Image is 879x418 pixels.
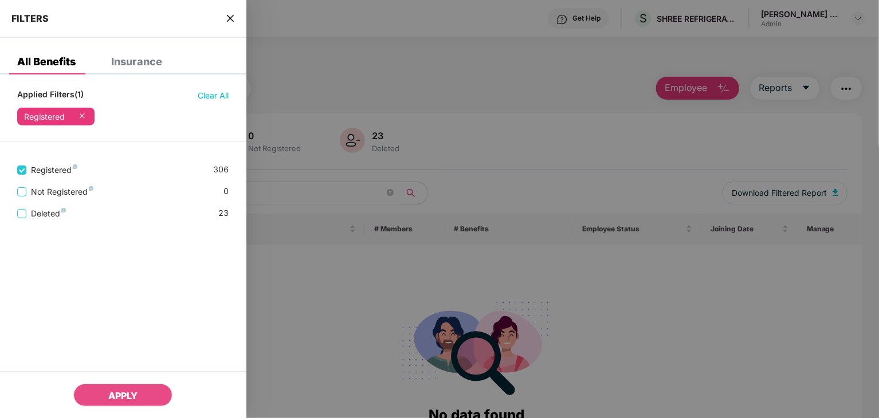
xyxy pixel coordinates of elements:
span: 306 [214,163,229,176]
img: svg+xml;base64,PHN2ZyB4bWxucz0iaHR0cDovL3d3dy53My5vcmcvMjAwMC9zdmciIHdpZHRoPSI4IiBoZWlnaHQ9IjgiIH... [73,164,77,169]
span: Applied Filters(1) [17,89,84,102]
div: All Benefits [17,56,76,68]
img: svg+xml;base64,PHN2ZyB4bWxucz0iaHR0cDovL3d3dy53My5vcmcvMjAwMC9zdmciIHdpZHRoPSI4IiBoZWlnaHQ9IjgiIH... [61,208,66,212]
div: Registered [24,112,65,121]
div: Insurance [111,56,162,68]
button: APPLY [73,384,172,407]
span: Clear All [198,89,229,102]
span: 23 [219,207,229,220]
span: FILTERS [11,13,49,24]
span: Registered [26,164,82,176]
span: Deleted [26,207,70,220]
span: 0 [224,185,229,198]
span: Not Registered [26,186,98,198]
span: APPLY [108,390,138,401]
span: close [226,13,235,24]
img: svg+xml;base64,PHN2ZyB4bWxucz0iaHR0cDovL3d3dy53My5vcmcvMjAwMC9zdmciIHdpZHRoPSI4IiBoZWlnaHQ9IjgiIH... [89,186,93,191]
